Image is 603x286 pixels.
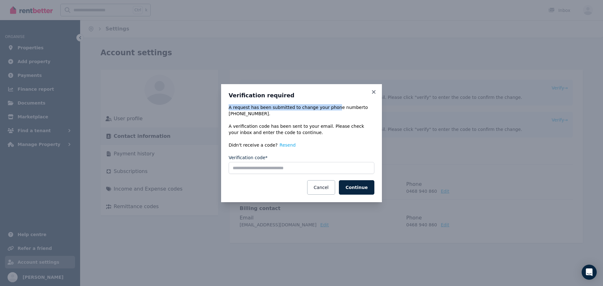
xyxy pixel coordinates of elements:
[229,104,374,117] div: A request has been submitted to change your phone number to [PHONE_NUMBER] .
[307,180,335,195] button: Cancel
[229,92,374,99] h3: Verification required
[280,142,296,148] button: Resend
[339,180,374,195] button: Continue
[229,154,268,161] label: Verification code*
[229,142,278,148] span: Didn't receive a code?
[229,123,374,136] p: A verification code has been sent to your email. Please check your inbox and enter the code to co...
[582,265,597,280] div: Open Intercom Messenger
